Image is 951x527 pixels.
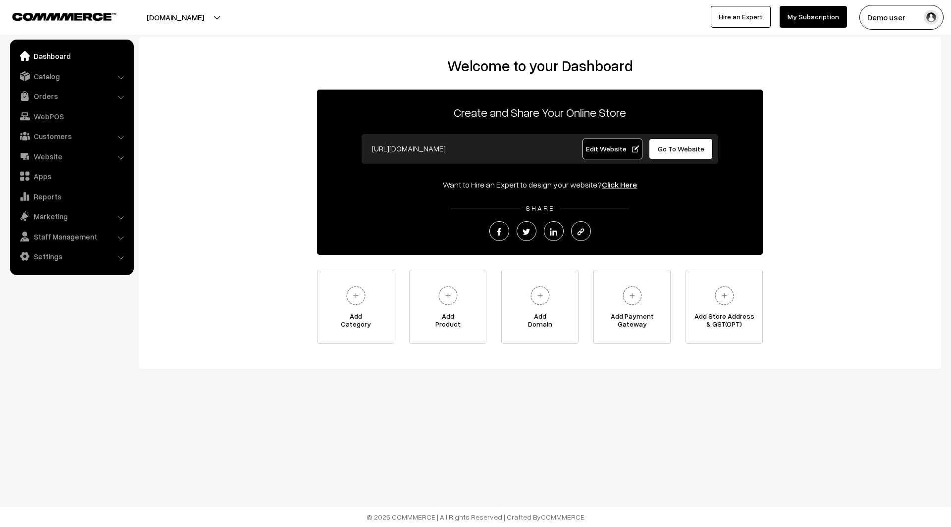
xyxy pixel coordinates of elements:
[502,312,578,332] span: Add Domain
[12,127,130,145] a: Customers
[317,312,394,332] span: Add Category
[317,103,763,121] p: Create and Share Your Online Store
[593,270,671,344] a: Add PaymentGateway
[12,188,130,205] a: Reports
[12,67,130,85] a: Catalog
[711,6,771,28] a: Hire an Expert
[527,282,554,309] img: plus.svg
[12,107,130,125] a: WebPOS
[410,312,486,332] span: Add Product
[658,144,704,153] span: Go To Website
[686,270,763,344] a: Add Store Address& GST(OPT)
[12,207,130,225] a: Marketing
[859,5,944,30] button: Demo user
[686,312,762,332] span: Add Store Address & GST(OPT)
[12,10,99,22] a: COMMMERCE
[342,282,370,309] img: plus.svg
[619,282,646,309] img: plus.svg
[521,204,560,212] span: SHARE
[582,139,643,159] a: Edit Website
[12,167,130,185] a: Apps
[541,513,584,521] a: COMMMERCE
[12,228,130,245] a: Staff Management
[924,10,939,25] img: user
[12,13,116,20] img: COMMMERCE
[317,270,394,344] a: AddCategory
[434,282,462,309] img: plus.svg
[409,270,486,344] a: AddProduct
[317,179,763,191] div: Want to Hire an Expert to design your website?
[12,87,130,105] a: Orders
[711,282,738,309] img: plus.svg
[586,144,639,153] span: Edit Website
[112,5,239,30] button: [DOMAIN_NAME]
[12,147,130,165] a: Website
[149,57,931,75] h2: Welcome to your Dashboard
[602,180,637,190] a: Click Here
[12,247,130,265] a: Settings
[501,270,579,344] a: AddDomain
[12,47,130,65] a: Dashboard
[780,6,847,28] a: My Subscription
[649,139,713,159] a: Go To Website
[594,312,670,332] span: Add Payment Gateway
